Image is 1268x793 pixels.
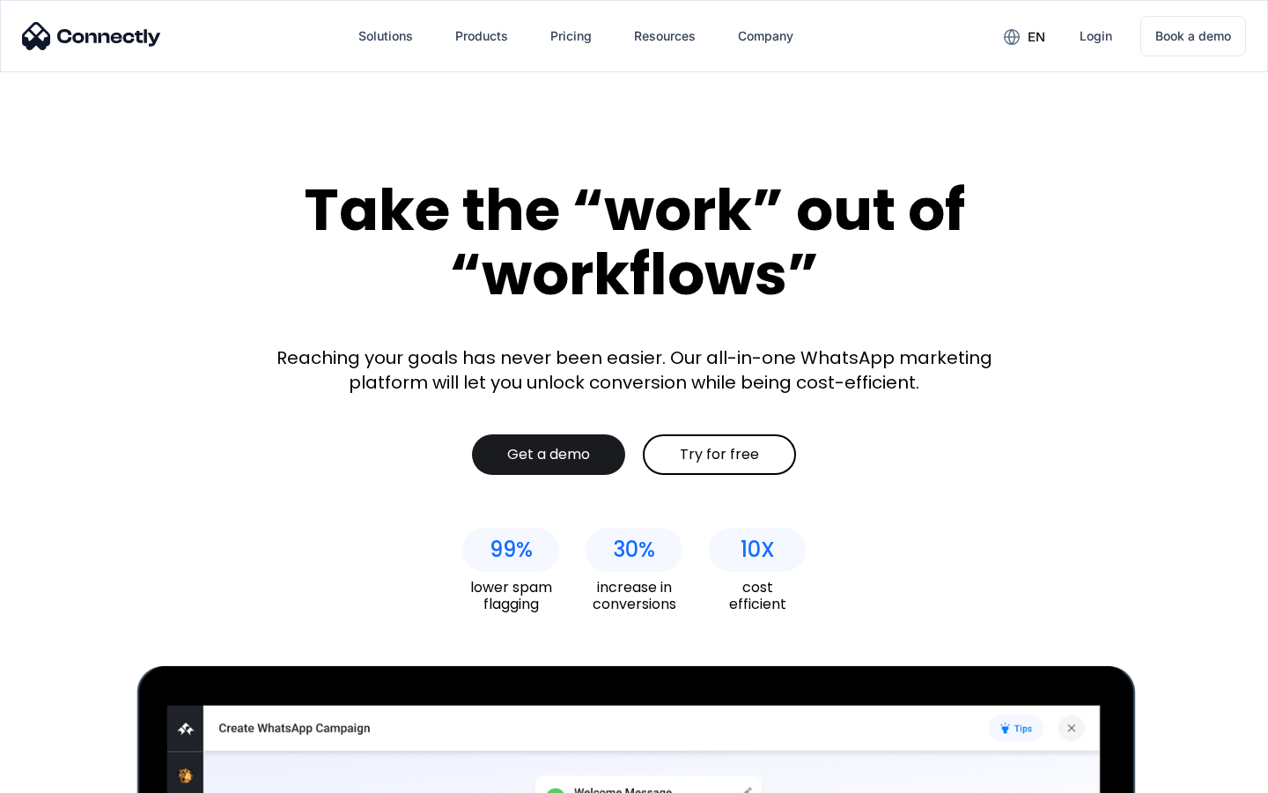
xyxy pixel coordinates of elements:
[264,345,1004,395] div: Reaching your goals has never been easier. Our all-in-one WhatsApp marketing platform will let yo...
[22,22,161,50] img: Connectly Logo
[18,762,106,787] aside: Language selected: English
[462,579,559,612] div: lower spam flagging
[680,446,759,463] div: Try for free
[536,15,606,57] a: Pricing
[455,24,508,48] div: Products
[1140,16,1246,56] a: Book a demo
[472,434,625,475] a: Get a demo
[550,24,592,48] div: Pricing
[507,446,590,463] div: Get a demo
[634,24,696,48] div: Resources
[738,24,793,48] div: Company
[613,537,655,562] div: 30%
[1065,15,1126,57] a: Login
[1028,25,1045,49] div: en
[643,434,796,475] a: Try for free
[709,579,806,612] div: cost efficient
[238,178,1030,306] div: Take the “work” out of “workflows”
[586,579,682,612] div: increase in conversions
[490,537,533,562] div: 99%
[35,762,106,787] ul: Language list
[358,24,413,48] div: Solutions
[741,537,775,562] div: 10X
[1080,24,1112,48] div: Login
